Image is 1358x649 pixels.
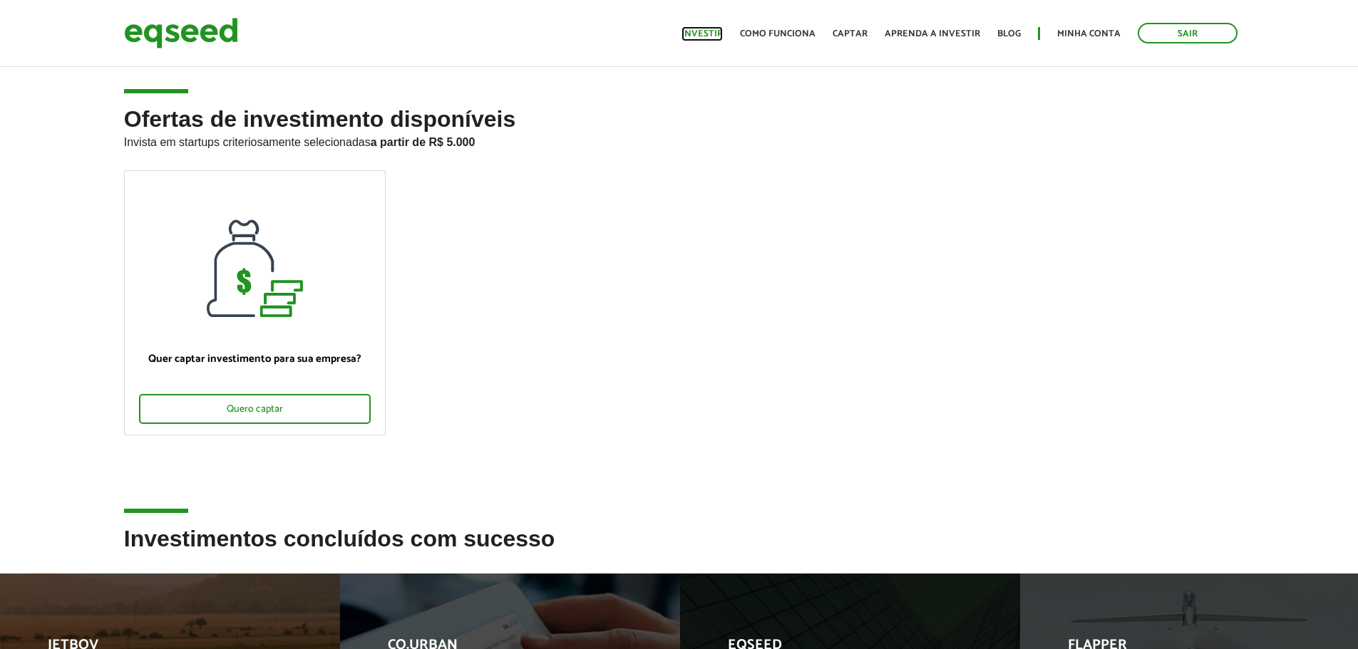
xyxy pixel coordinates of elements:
[124,14,238,52] img: EqSeed
[371,136,475,148] strong: a partir de R$ 5.000
[139,353,371,365] p: Quer captar investimento para sua empresa?
[885,29,980,38] a: Aprenda a investir
[124,132,1235,149] p: Invista em startups criteriosamente selecionadas
[833,29,868,38] a: Captar
[1138,23,1238,43] a: Sair
[139,394,371,424] div: Quero captar
[997,29,1021,38] a: Blog
[740,29,816,38] a: Como funciona
[681,29,723,38] a: Investir
[124,170,386,435] a: Quer captar investimento para sua empresa? Quero captar
[124,526,1235,573] h2: Investimentos concluídos com sucesso
[1057,29,1121,38] a: Minha conta
[124,107,1235,170] h2: Ofertas de investimento disponíveis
